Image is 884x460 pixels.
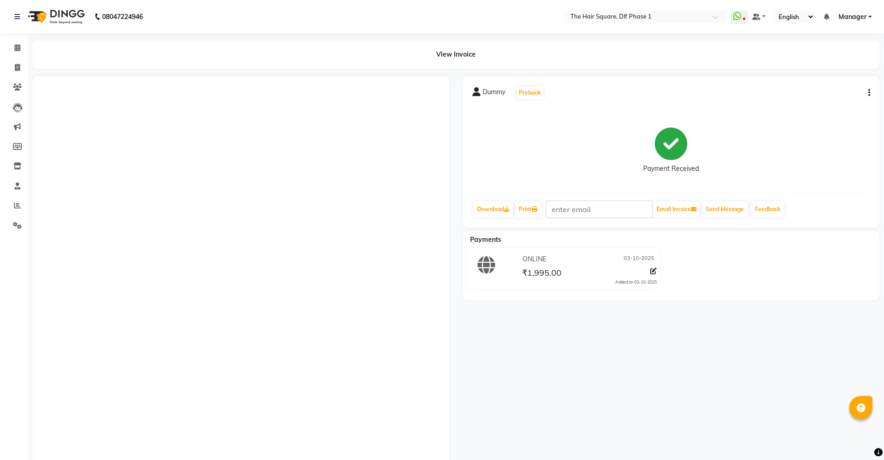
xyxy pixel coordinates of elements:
button: Prebook [516,86,543,99]
b: 08047224946 [102,4,143,30]
div: View Invoice [32,40,879,69]
span: Manager [839,12,866,22]
input: enter email [546,201,652,218]
button: Send Message [702,201,748,217]
img: logo [24,4,87,30]
span: ONLINE [523,254,546,264]
a: Print [515,201,541,217]
span: Payments [470,235,501,244]
button: Email Invoice [653,201,700,217]
div: Payment Received [643,164,699,174]
span: ₹1,995.00 [522,267,561,280]
a: Feedback [751,201,784,217]
span: Dummy [483,87,505,100]
a: Download [473,201,513,217]
div: Added on 03-10-2025 [615,279,657,285]
span: 03-10-2025 [624,254,654,264]
iframe: chat widget [845,423,875,451]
